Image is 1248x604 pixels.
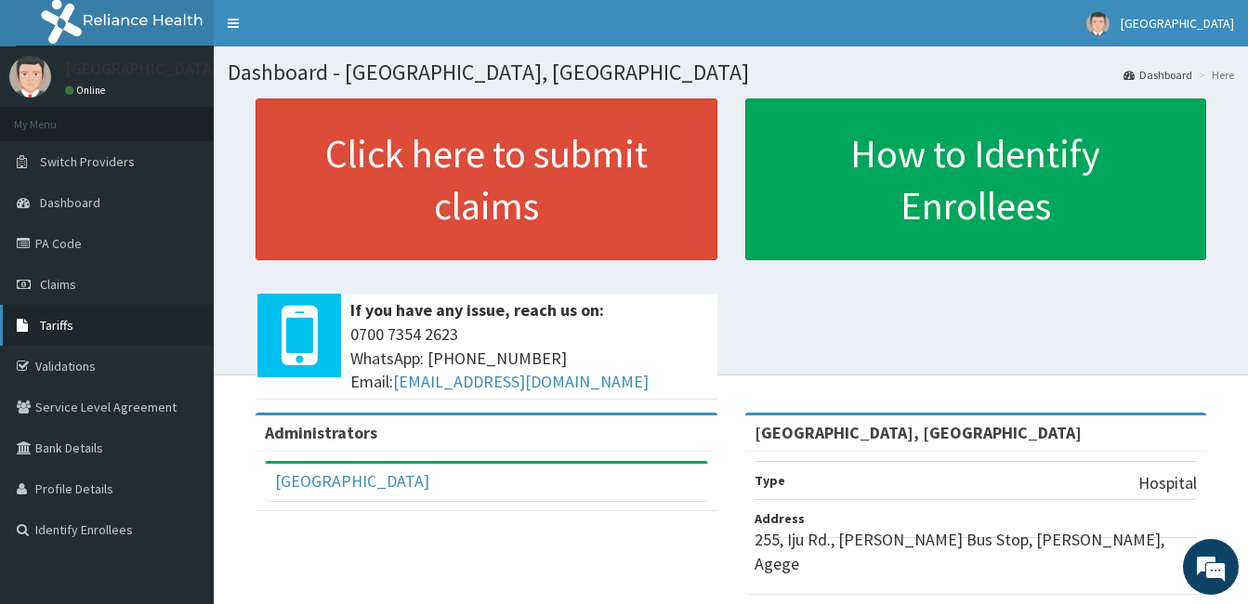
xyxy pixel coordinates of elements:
[265,422,377,443] b: Administrators
[108,183,256,371] span: We're online!
[755,510,805,527] b: Address
[1123,67,1192,83] a: Dashboard
[350,299,604,321] b: If you have any issue, reach us on:
[305,9,349,54] div: Minimize live chat window
[755,528,1198,575] p: 255, Iju Rd., [PERSON_NAME] Bus Stop, [PERSON_NAME], Agege
[40,317,73,334] span: Tariffs
[256,98,717,260] a: Click here to submit claims
[9,56,51,98] img: User Image
[1086,12,1110,35] img: User Image
[755,422,1082,443] strong: [GEOGRAPHIC_DATA], [GEOGRAPHIC_DATA]
[755,472,785,489] b: Type
[228,60,1234,85] h1: Dashboard - [GEOGRAPHIC_DATA], [GEOGRAPHIC_DATA]
[1138,471,1197,495] p: Hospital
[1121,15,1234,32] span: [GEOGRAPHIC_DATA]
[350,322,708,394] span: 0700 7354 2623 WhatsApp: [PHONE_NUMBER] Email:
[40,276,76,293] span: Claims
[65,84,110,97] a: Online
[34,93,75,139] img: d_794563401_company_1708531726252_794563401
[275,470,429,492] a: [GEOGRAPHIC_DATA]
[65,60,218,77] p: [GEOGRAPHIC_DATA]
[97,104,312,128] div: Chat with us now
[1194,67,1234,83] li: Here
[393,371,649,392] a: [EMAIL_ADDRESS][DOMAIN_NAME]
[40,194,100,211] span: Dashboard
[745,98,1207,260] a: How to Identify Enrollees
[9,405,354,470] textarea: Type your message and hit 'Enter'
[40,153,135,170] span: Switch Providers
